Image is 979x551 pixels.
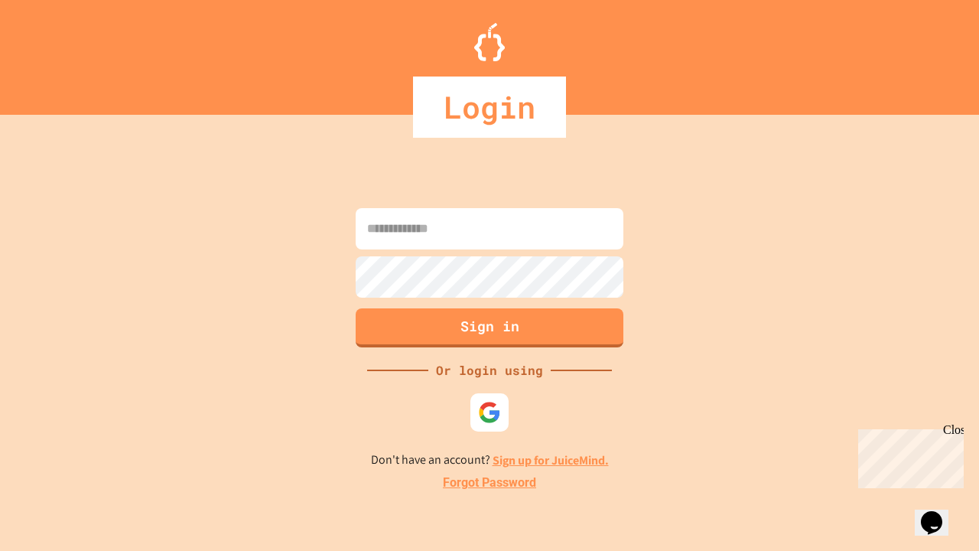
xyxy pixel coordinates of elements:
p: Don't have an account? [371,451,609,470]
img: Logo.svg [474,23,505,61]
button: Sign in [356,308,623,347]
a: Forgot Password [443,474,536,492]
iframe: chat widget [915,490,964,536]
div: Or login using [428,361,551,380]
a: Sign up for JuiceMind. [493,452,609,468]
div: Login [413,77,566,138]
div: Chat with us now!Close [6,6,106,97]
iframe: chat widget [852,423,964,488]
img: google-icon.svg [478,401,501,424]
